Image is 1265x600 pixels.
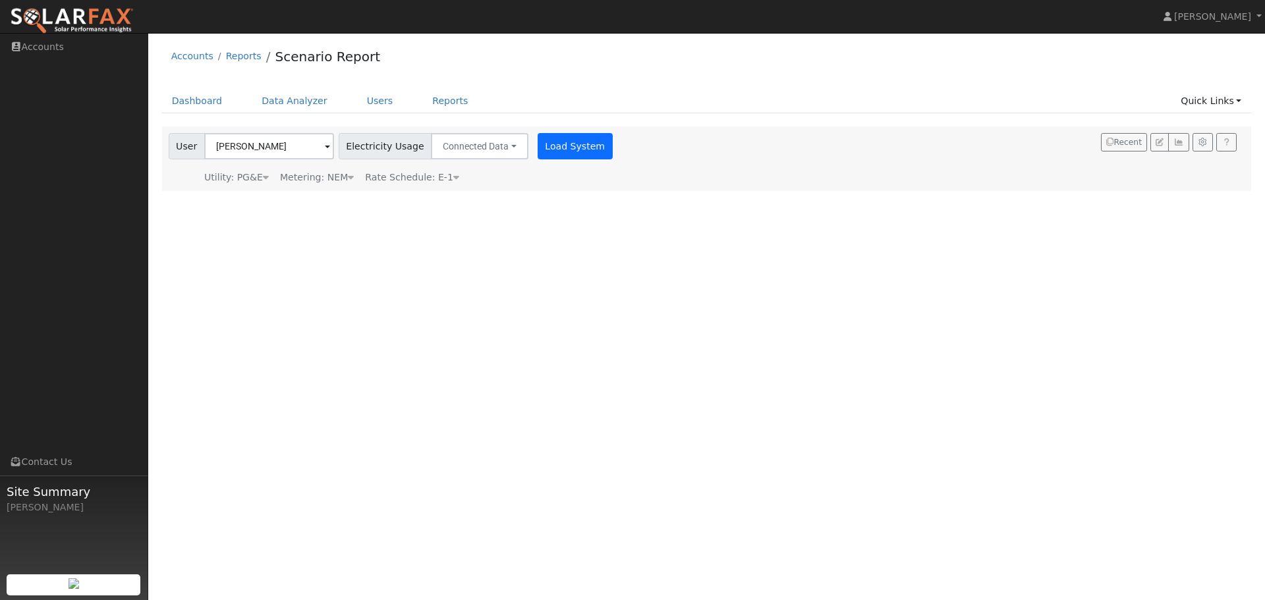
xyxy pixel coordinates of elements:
button: Recent [1101,133,1147,151]
a: Quick Links [1171,89,1251,113]
a: Reports [226,51,262,61]
input: Select a User [204,133,334,159]
div: Utility: PG&E [204,171,269,184]
button: Load System [538,133,613,159]
img: retrieve [69,578,79,589]
a: Dashboard [162,89,233,113]
a: Reports [422,89,478,113]
span: Electricity Usage [339,133,432,159]
div: [PERSON_NAME] [7,501,141,514]
span: Site Summary [7,483,141,501]
a: Data Analyzer [252,89,337,113]
button: Connected Data [431,133,528,159]
button: Edit User [1150,133,1169,151]
a: Users [357,89,403,113]
span: User [169,133,205,159]
button: Multi-Series Graph [1168,133,1189,151]
img: SolarFax [10,7,134,35]
div: Metering: NEM [280,171,354,184]
a: Scenario Report [275,49,380,65]
a: Help Link [1216,133,1237,151]
button: Settings [1193,133,1213,151]
a: Accounts [171,51,213,61]
span: [PERSON_NAME] [1174,11,1251,22]
span: Alias: HE1 [365,172,459,182]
